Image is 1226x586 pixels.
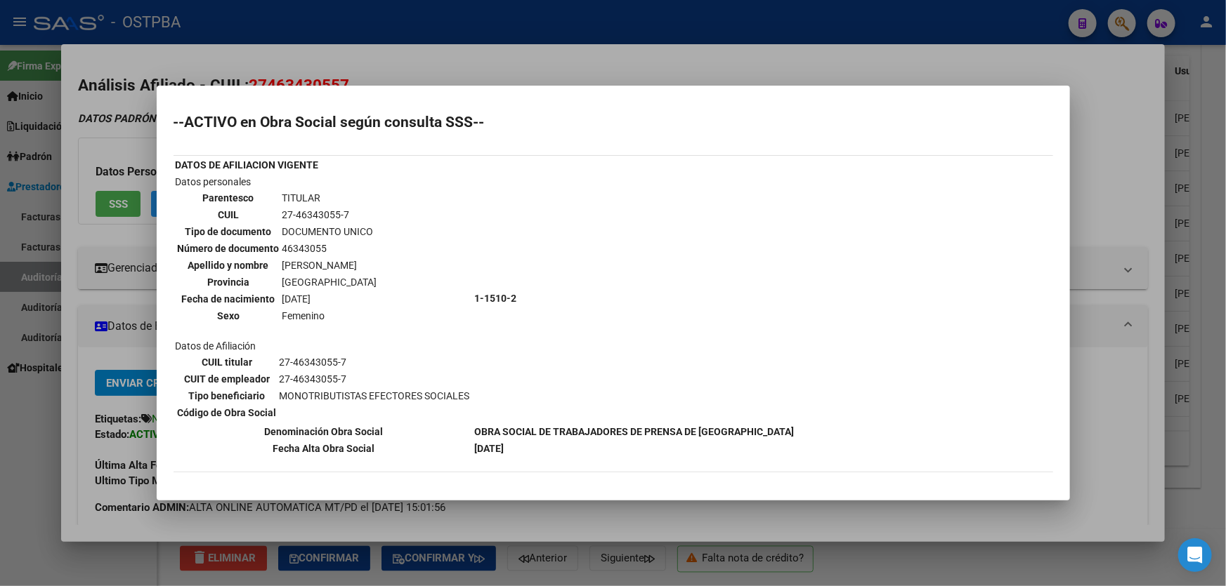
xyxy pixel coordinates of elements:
th: Provincia [177,274,280,290]
td: 46343055 [282,241,378,256]
td: [PERSON_NAME] [282,258,378,273]
td: 27-46343055-7 [282,207,378,222]
td: Femenino [282,308,378,324]
b: 1-1510-2 [475,293,517,304]
b: [DATE] [475,443,504,454]
th: Número de documento [177,241,280,256]
td: [DATE] [282,291,378,307]
th: CUIT de empleador [177,371,278,387]
td: Datos personales Datos de Afiliación [175,174,473,422]
th: Parentesco [177,190,280,206]
div: Open Intercom Messenger [1178,538,1212,572]
th: Apellido y nombre [177,258,280,273]
td: TITULAR [282,190,378,206]
th: Fecha Alta Obra Social [175,441,473,456]
h2: --ACTIVO en Obra Social según consulta SSS-- [174,115,1053,129]
th: CUIL [177,207,280,222]
th: Tipo beneficiario [177,388,278,404]
th: Denominación Obra Social [175,424,473,439]
th: CUIL titular [177,354,278,370]
td: 27-46343055-7 [279,371,471,387]
th: Sexo [177,308,280,324]
b: OBRA SOCIAL DE TRABAJADORES DE PRENSA DE [GEOGRAPHIC_DATA] [475,426,795,437]
th: Tipo de documento [177,224,280,239]
th: Fecha de nacimiento [177,291,280,307]
td: 27-46343055-7 [279,354,471,370]
td: DOCUMENTO UNICO [282,224,378,239]
b: DATOS DE AFILIACION VIGENTE [176,159,319,171]
td: MONOTRIBUTISTAS EFECTORES SOCIALES [279,388,471,404]
th: Código de Obra Social [177,405,278,420]
td: [GEOGRAPHIC_DATA] [282,274,378,290]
